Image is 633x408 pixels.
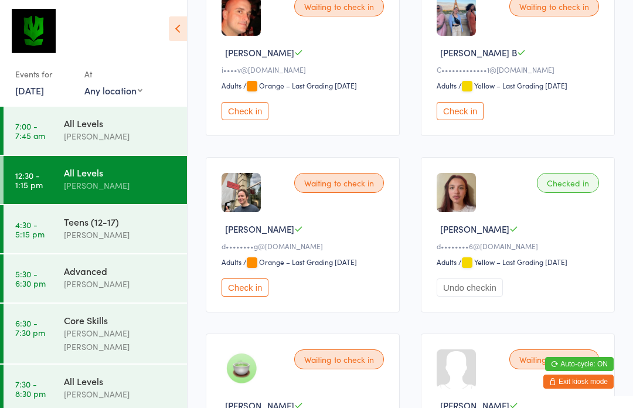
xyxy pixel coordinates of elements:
button: Undo checkin [437,278,503,297]
span: / Yellow – Last Grading [DATE] [458,80,567,90]
div: Adults [222,80,241,90]
time: 7:30 - 8:30 pm [15,379,46,398]
div: All Levels [64,375,177,387]
span: [PERSON_NAME] [225,46,294,59]
div: Waiting to check in [294,349,384,369]
div: C•••••••••••••1@[DOMAIN_NAME] [437,64,603,74]
div: All Levels [64,166,177,179]
div: [PERSON_NAME] [64,277,177,291]
img: image1750252109.png [437,173,476,212]
button: Check in [222,102,268,120]
a: 6:30 -7:30 pmCore Skills[PERSON_NAME] [PERSON_NAME] [4,304,187,363]
span: / Orange – Last Grading [DATE] [243,80,357,90]
time: 6:30 - 7:30 pm [15,318,45,337]
div: Core Skills [64,314,177,327]
a: 5:30 -6:30 pmAdvanced[PERSON_NAME] [4,254,187,302]
div: [PERSON_NAME] [64,179,177,192]
div: Teens (12-17) [64,215,177,228]
div: d••••••••6@[DOMAIN_NAME] [437,241,603,251]
span: [PERSON_NAME] B [440,46,517,59]
button: Check in [437,102,484,120]
a: 7:00 -7:45 amAll Levels[PERSON_NAME] [4,107,187,155]
div: [PERSON_NAME] [64,387,177,401]
button: Exit kiosk mode [543,375,614,389]
time: 7:00 - 7:45 am [15,121,45,140]
span: [PERSON_NAME] [225,223,294,235]
button: Auto-cycle: ON [545,357,614,371]
span: / Yellow – Last Grading [DATE] [458,257,567,267]
div: All Levels [64,117,177,130]
img: image1738039298.png [222,349,261,389]
a: [DATE] [15,84,44,97]
img: Krav Maga Defence Institute [12,9,56,53]
div: d••••••••g@[DOMAIN_NAME] [222,241,387,251]
div: Adults [222,257,241,267]
div: Checked in [537,173,599,193]
div: At [84,64,142,84]
a: 12:30 -1:15 pmAll Levels[PERSON_NAME] [4,156,187,204]
time: 4:30 - 5:15 pm [15,220,45,239]
div: Events for [15,64,73,84]
div: Adults [437,80,457,90]
a: 4:30 -5:15 pmTeens (12-17)[PERSON_NAME] [4,205,187,253]
div: [PERSON_NAME] [64,228,177,242]
div: Waiting to check in [509,349,599,369]
div: Advanced [64,264,177,277]
img: image1750304205.png [222,173,261,212]
time: 5:30 - 6:30 pm [15,269,46,288]
div: [PERSON_NAME] [64,130,177,143]
time: 12:30 - 1:15 pm [15,171,43,189]
div: [PERSON_NAME] [PERSON_NAME] [64,327,177,353]
div: i••••v@[DOMAIN_NAME] [222,64,387,74]
span: [PERSON_NAME] [440,223,509,235]
div: Adults [437,257,457,267]
span: / Orange – Last Grading [DATE] [243,257,357,267]
button: Check in [222,278,268,297]
div: Waiting to check in [294,173,384,193]
div: Any location [84,84,142,97]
